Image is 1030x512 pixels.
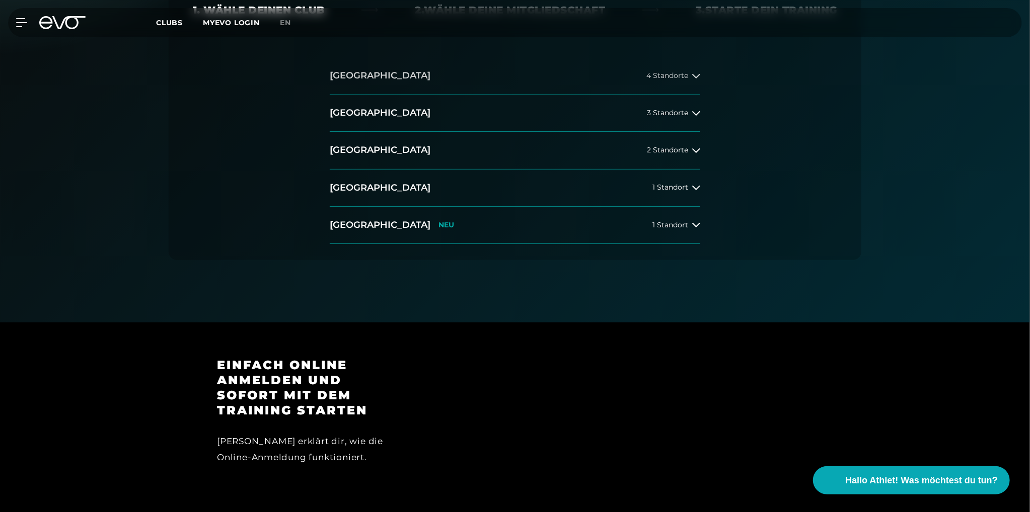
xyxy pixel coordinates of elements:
[280,17,303,29] a: en
[845,474,998,487] span: Hallo Athlet! Was möchtest du tun?
[330,107,430,119] h2: [GEOGRAPHIC_DATA]
[647,146,688,154] span: 2 Standorte
[330,144,430,156] h2: [GEOGRAPHIC_DATA]
[330,132,700,169] button: [GEOGRAPHIC_DATA]2 Standorte
[652,221,688,229] span: 1 Standort
[330,95,700,132] button: [GEOGRAPHIC_DATA]3 Standorte
[330,169,700,207] button: [GEOGRAPHIC_DATA]1 Standort
[652,184,688,191] span: 1 Standort
[438,221,454,229] p: NEU
[330,69,430,82] h2: [GEOGRAPHIC_DATA]
[217,358,397,418] h3: Einfach online anmelden und sofort mit dem Training starten
[813,466,1010,494] button: Hallo Athlet! Was möchtest du tun?
[647,109,688,117] span: 3 Standorte
[203,18,260,27] a: MYEVO LOGIN
[217,433,397,466] div: [PERSON_NAME] erklärt dir, wie die Online-Anmeldung funktioniert.
[156,18,203,27] a: Clubs
[280,18,291,27] span: en
[156,18,183,27] span: Clubs
[646,72,688,79] span: 4 Standorte
[330,57,700,95] button: [GEOGRAPHIC_DATA]4 Standorte
[330,182,430,194] h2: [GEOGRAPHIC_DATA]
[330,219,430,231] h2: [GEOGRAPHIC_DATA]
[330,207,700,244] button: [GEOGRAPHIC_DATA]NEU1 Standort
